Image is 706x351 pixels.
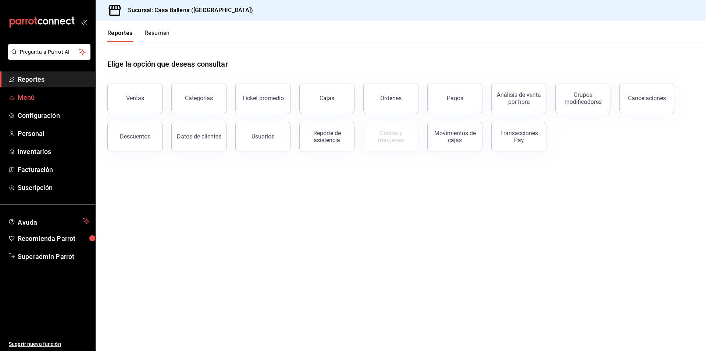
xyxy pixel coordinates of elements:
[107,59,228,70] h1: Elige la opción que deseas consultar
[368,130,414,144] div: Costos y márgenes
[18,74,89,84] span: Reportes
[177,133,221,140] div: Datos de clientes
[18,165,89,175] span: Facturación
[235,84,290,113] button: Ticket promedio
[18,92,89,102] span: Menú
[320,94,335,103] div: Cajas
[107,29,133,42] button: Reportes
[242,95,284,102] div: Ticket promedio
[20,48,79,56] span: Pregunta a Parrot AI
[122,6,253,15] h3: Sucursal: Casa Ballena ([GEOGRAPHIC_DATA])
[171,84,227,113] button: Categorías
[107,29,170,42] div: navigation tabs
[299,122,354,151] button: Reporte de asistencia
[5,53,90,61] a: Pregunta a Parrot AI
[299,84,354,113] a: Cajas
[496,91,542,105] div: Análisis de venta por hora
[427,122,482,151] button: Movimientos de cajas
[126,95,144,102] div: Ventas
[619,84,674,113] button: Cancelaciones
[145,29,170,42] button: Resumen
[427,84,482,113] button: Pagos
[81,19,87,25] button: open_drawer_menu
[432,130,478,144] div: Movimientos de cajas
[491,84,546,113] button: Análisis de venta por hora
[235,122,290,151] button: Usuarios
[18,129,89,138] span: Personal
[491,122,546,151] button: Transacciones Pay
[447,95,463,102] div: Pagos
[380,95,402,102] div: Órdenes
[107,84,163,113] button: Ventas
[555,84,610,113] button: Grupos modificadores
[8,44,90,60] button: Pregunta a Parrot AI
[252,133,274,140] div: Usuarios
[18,147,89,157] span: Inventarios
[560,91,606,105] div: Grupos modificadores
[9,340,89,348] span: Sugerir nueva función
[18,183,89,193] span: Suscripción
[304,130,350,144] div: Reporte de asistencia
[363,122,418,151] button: Contrata inventarios para ver este reporte
[18,234,89,243] span: Recomienda Parrot
[363,84,418,113] button: Órdenes
[496,130,542,144] div: Transacciones Pay
[120,133,150,140] div: Descuentos
[171,122,227,151] button: Datos de clientes
[107,122,163,151] button: Descuentos
[18,217,80,225] span: Ayuda
[628,95,666,102] div: Cancelaciones
[185,95,213,102] div: Categorías
[18,110,89,120] span: Configuración
[18,252,89,262] span: Superadmin Parrot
